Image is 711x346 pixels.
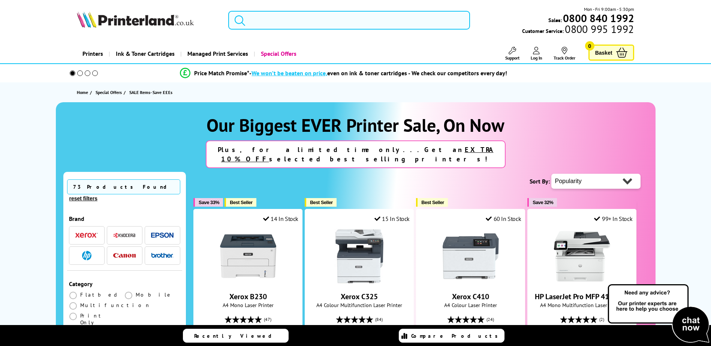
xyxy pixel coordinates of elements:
span: Multifunction [80,302,151,309]
span: Basket [595,48,612,58]
span: Price Match Promise* [194,69,249,77]
img: Kyocera [113,233,136,238]
span: SALE Items- Save £££s [129,89,172,95]
img: Xerox [75,233,98,238]
div: Brand [69,215,181,222]
span: Recently Viewed [194,333,279,339]
b: 0800 840 1992 [563,11,634,25]
button: Best Seller [225,198,256,207]
button: Epson [149,230,176,240]
a: Basket 0 [588,45,634,61]
button: Canon [111,251,138,261]
span: A4 Colour Multifunction Laser Printer [309,301,410,309]
span: Save 32% [533,200,553,205]
a: Managed Print Services [180,44,254,63]
div: 60 In Stock [486,215,521,222]
span: (2) [599,312,604,327]
a: Xerox C325 [331,278,388,286]
h1: Our Biggest EVER Printer Sale, On Now [63,113,648,137]
a: Home [77,88,90,96]
span: Support [505,55,519,61]
div: 15 In Stock [374,215,410,222]
img: Xerox B230 [220,228,276,284]
a: Recently Viewed [183,329,289,343]
a: Printers [77,44,109,63]
span: Best Seller [230,200,253,205]
img: Printerland Logo [77,11,194,28]
span: 73 Products Found [67,179,180,194]
a: Xerox B230 [220,278,276,286]
a: Ink & Toner Cartridges [109,44,180,63]
button: Save 33% [193,198,223,207]
div: Category [69,280,181,288]
span: (24) [486,312,494,327]
span: Best Seller [310,200,333,205]
span: Print Only [80,312,125,326]
strong: Plus, for a limited time only...Get an selected best selling printers! [218,145,494,163]
button: Kyocera [111,230,138,240]
span: 0 [585,41,594,51]
span: Flatbed [80,291,120,298]
button: Brother [149,251,176,261]
a: Log In [531,47,542,61]
button: HP [73,251,100,261]
span: Mon - Fri 9:00am - 5:30pm [584,6,634,13]
span: Best Seller [421,200,444,205]
span: (47) [264,312,271,327]
a: Support [505,47,519,61]
span: (84) [375,312,383,327]
a: 0800 840 1992 [562,15,634,22]
div: 99+ In Stock [594,215,632,222]
div: - even on ink & toner cartridges - We check our competitors every day! [249,69,507,77]
a: Special Offers [96,88,124,96]
span: A4 Colour Laser Printer [420,301,521,309]
u: EXTRA 10% OFF [221,145,494,163]
span: Sort By: [530,177,550,185]
a: Xerox C410 [452,292,489,301]
img: Xerox C410 [443,228,499,284]
a: Track Order [554,47,575,61]
span: A4 Mono Multifunction Laser Printer [531,301,632,309]
span: We won’t be beaten on price, [251,69,327,77]
a: Compare Products [399,329,504,343]
span: Customer Service: [522,25,634,34]
span: Sales: [548,16,562,24]
span: 0800 995 1992 [564,25,634,33]
span: Special Offers [96,88,122,96]
a: HP LaserJet Pro MFP 4102fdw [535,292,629,301]
button: Xerox [73,230,100,240]
a: Xerox C325 [341,292,378,301]
span: Compare Products [411,333,502,339]
img: Canon [113,253,136,258]
span: Mobile [136,291,173,298]
img: Open Live Chat window [606,283,711,345]
button: Best Seller [305,198,337,207]
div: 14 In Stock [263,215,298,222]
a: HP LaserJet Pro MFP 4102fdw [554,278,610,286]
a: Printerland Logo [77,11,219,29]
img: Xerox C325 [331,228,388,284]
button: Save 32% [527,198,557,207]
span: Log In [531,55,542,61]
button: reset filters [67,195,100,202]
span: A4 Mono Laser Printer [198,301,298,309]
img: Epson [151,233,174,238]
img: Brother [151,253,174,258]
span: Save 33% [199,200,219,205]
img: HP LaserJet Pro MFP 4102fdw [554,228,610,284]
a: Xerox C410 [443,278,499,286]
span: Ink & Toner Cartridges [116,44,175,63]
button: Best Seller [416,198,448,207]
img: HP [82,251,91,260]
a: Xerox B230 [229,292,267,301]
a: Special Offers [254,44,302,63]
li: modal_Promise [60,67,628,80]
